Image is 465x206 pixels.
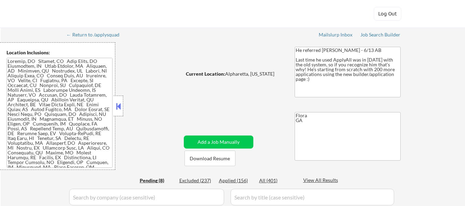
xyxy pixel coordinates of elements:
a: Job Search Builder [360,32,401,39]
div: ← Return to /applysquad [66,32,126,37]
button: Add a Job Manually [184,135,253,149]
div: Mailslurp Inbox [319,32,353,37]
a: Mailslurp Inbox [319,32,353,39]
a: ← Return to /applysquad [66,32,126,39]
div: Excluded (237) [179,177,214,184]
div: View All Results [303,177,340,184]
div: Job Search Builder [360,32,401,37]
strong: Current Location: [186,71,225,77]
div: All (401) [259,177,294,184]
input: Search by title (case sensitive) [231,189,394,205]
div: Applied (156) [219,177,253,184]
button: Download Resume [184,151,235,166]
div: Pending (8) [140,177,174,184]
div: Alpharetta, [US_STATE] [186,71,283,77]
input: Search by company (case sensitive) [69,189,224,205]
button: Log Out [374,7,401,21]
div: Location Inclusions: [7,49,113,56]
